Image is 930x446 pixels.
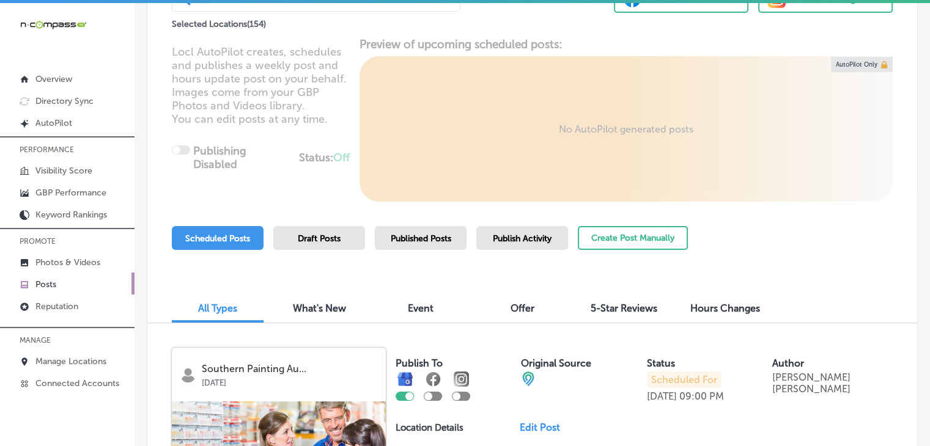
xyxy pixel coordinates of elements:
[35,118,72,128] p: AutoPilot
[135,72,206,80] div: Keywords by Traffic
[511,302,534,314] span: Offer
[647,390,677,402] p: [DATE]
[202,375,377,387] p: [DATE]
[20,20,29,29] img: logo_orange.svg
[690,302,760,314] span: Hours Changes
[35,356,106,367] p: Manage Locations
[35,74,72,84] p: Overview
[35,301,78,312] p: Reputation
[408,302,434,314] span: Event
[185,233,250,244] span: Scheduled Posts
[198,302,237,314] span: All Types
[35,188,106,198] p: GBP Performance
[578,226,688,250] button: Create Post Manually
[180,367,196,382] img: logo
[202,364,377,375] p: Southern Painting Au...
[521,357,591,369] label: Original Source
[679,390,724,402] p: 09:00 PM
[647,357,675,369] label: Status
[34,20,60,29] div: v 4.0.25
[521,371,536,386] img: cba84b02adce74ede1fb4a8549a95eca.png
[591,302,657,314] span: 5-Star Reviews
[772,357,804,369] label: Author
[35,96,94,106] p: Directory Sync
[172,14,266,29] p: Selected Locations ( 154 )
[298,233,341,244] span: Draft Posts
[391,233,451,244] span: Published Posts
[396,422,463,433] p: Location Details
[35,210,107,220] p: Keyword Rankings
[396,357,443,369] label: Publish To
[35,279,56,290] p: Posts
[32,32,135,42] div: Domain: [DOMAIN_NAME]
[122,71,131,81] img: tab_keywords_by_traffic_grey.svg
[35,166,92,176] p: Visibility Score
[20,32,29,42] img: website_grey.svg
[46,72,109,80] div: Domain Overview
[33,71,43,81] img: tab_domain_overview_orange.svg
[520,422,570,433] a: Edit Post
[35,257,100,268] p: Photos & Videos
[35,378,119,389] p: Connected Accounts
[772,371,893,395] p: [PERSON_NAME] [PERSON_NAME]
[293,302,346,314] span: What's New
[20,19,87,31] img: 660ab0bf-5cc7-4cb8-ba1c-48b5ae0f18e60NCTV_CLogo_TV_Black_-500x88.png
[493,233,552,244] span: Publish Activity
[647,371,721,388] p: Scheduled For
